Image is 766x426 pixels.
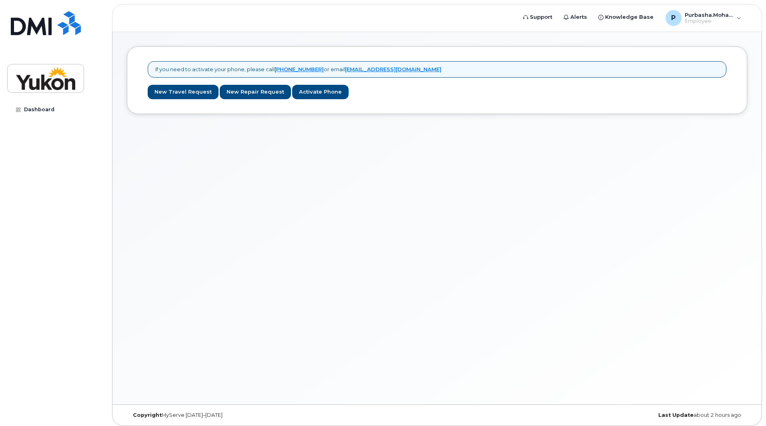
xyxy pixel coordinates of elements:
a: [EMAIL_ADDRESS][DOMAIN_NAME] [345,66,441,72]
a: New Repair Request [220,85,291,100]
strong: Last Update [658,412,694,418]
div: about 2 hours ago [540,412,747,418]
a: Activate Phone [292,85,349,100]
div: MyServe [DATE]–[DATE] [127,412,334,418]
p: If you need to activate your phone, please call or email [155,66,441,73]
strong: Copyright [133,412,162,418]
a: New Travel Request [148,85,219,100]
a: [PHONE_NUMBER] [275,66,324,72]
